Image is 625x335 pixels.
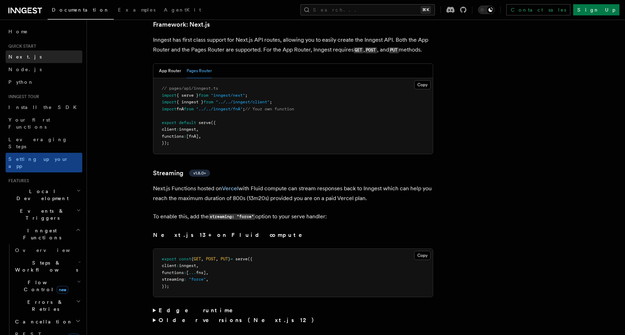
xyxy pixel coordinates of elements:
span: : [176,127,179,132]
span: Install the SDK [8,104,81,110]
span: inngest [179,263,196,268]
strong: Older versions (Next.js 12) [159,317,318,323]
span: GET [194,257,201,261]
span: "force" [189,277,206,282]
span: , [199,134,201,139]
span: default [179,120,196,125]
summary: Edge runtime [153,306,433,315]
a: Python [6,76,82,88]
span: const [179,257,191,261]
a: Install the SDK [6,101,82,114]
code: GET [354,47,363,53]
span: functions [162,270,184,275]
span: PUT [221,257,228,261]
span: ({ [211,120,216,125]
span: , [206,277,208,282]
span: Node.js [8,67,42,72]
button: Local Development [6,185,82,205]
span: Steps & Workflows [12,259,78,273]
span: : [184,277,186,282]
span: Leveraging Steps [8,137,68,149]
button: Inngest Functions [6,224,82,244]
a: Your first Functions [6,114,82,133]
span: ({ [248,257,252,261]
span: Examples [118,7,155,13]
span: import [162,100,176,104]
span: functions [162,134,184,139]
a: Leveraging Steps [6,133,82,153]
span: [fnA] [186,134,199,139]
button: Errors & Retries [12,296,82,315]
span: Flow Control [12,279,77,293]
span: Quick start [6,43,36,49]
span: { inngest } [176,100,203,104]
a: Vercel [222,185,238,192]
button: App Router [159,64,181,78]
a: Framework: Next.js [153,20,210,29]
span: Overview [15,247,87,253]
span: serve [199,120,211,125]
span: : [184,134,186,139]
a: Node.js [6,63,82,76]
span: serve [235,257,248,261]
span: , [196,263,199,268]
span: : [176,263,179,268]
span: }); [162,141,169,145]
span: Inngest Functions [6,227,76,241]
span: } [228,257,230,261]
span: // Your own function [245,107,294,111]
strong: Next.js 13+ on Fluid compute [153,232,312,238]
span: ; [270,100,272,104]
button: Search...⌘K [300,4,435,15]
a: Next.js [6,50,82,63]
p: To enable this, add the option to your serve handler: [153,212,433,222]
span: client [162,127,176,132]
span: new [57,286,68,294]
span: "inngest/next" [211,93,245,98]
span: "../../inngest/fnA" [196,107,243,111]
a: Contact sales [506,4,570,15]
span: , [196,127,199,132]
span: from [184,107,194,111]
span: , [216,257,218,261]
span: Local Development [6,188,76,202]
span: ; [245,93,248,98]
summary: Older versions (Next.js 12) [153,315,433,325]
span: from [203,100,213,104]
span: ; [243,107,245,111]
span: fns] [196,270,206,275]
span: ... [189,270,196,275]
p: Inngest has first class support for Next.js API routes, allowing you to easily create the Inngest... [153,35,433,55]
p: Next.js Functions hosted on with Fluid compute can stream responses back to Inngest which can hel... [153,184,433,203]
span: streaming [162,277,184,282]
a: Sign Up [573,4,619,15]
span: Errors & Retries [12,299,76,313]
span: AgentKit [164,7,201,13]
span: fnA [176,107,184,111]
span: export [162,120,176,125]
span: Inngest tour [6,94,39,100]
span: Python [8,79,34,85]
code: PUT [389,47,399,53]
span: }); [162,284,169,289]
span: { [191,257,194,261]
button: Flow Controlnew [12,276,82,296]
button: Toggle dark mode [478,6,495,14]
button: Copy [414,80,431,89]
button: Steps & Workflows [12,257,82,276]
span: Cancellation [12,318,73,325]
kbd: ⌘K [421,6,431,13]
span: Next.js [8,54,42,60]
a: Examples [114,2,160,19]
span: import [162,93,176,98]
span: v1.8.0+ [193,170,206,176]
span: // pages/api/inngest.ts [162,86,218,91]
a: Setting up your app [6,153,82,172]
span: , [201,257,203,261]
button: Pages Router [187,64,212,78]
a: Overview [12,244,82,257]
span: import [162,107,176,111]
span: POST [206,257,216,261]
button: Cancellation [12,315,82,328]
span: Setting up your app [8,156,69,169]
